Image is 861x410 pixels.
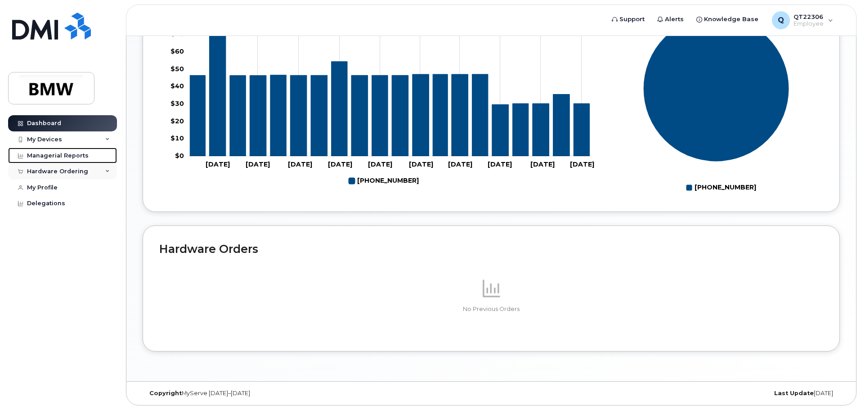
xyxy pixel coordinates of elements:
[690,10,765,28] a: Knowledge Base
[766,11,839,29] div: QT22306
[170,64,184,72] tspan: $50
[170,82,184,90] tspan: $40
[159,242,823,256] h2: Hardware Orders
[170,117,184,125] tspan: $20
[349,173,419,189] g: Legend
[619,15,645,24] span: Support
[246,160,270,168] tspan: [DATE]
[686,180,756,195] g: Legend
[570,160,594,168] tspan: [DATE]
[409,160,433,168] tspan: [DATE]
[794,20,824,27] span: Employee
[175,152,184,160] tspan: $0
[778,15,784,26] span: Q
[170,47,184,55] tspan: $60
[448,160,472,168] tspan: [DATE]
[643,15,789,162] g: Series
[530,160,555,168] tspan: [DATE]
[665,15,684,24] span: Alerts
[822,371,854,403] iframe: Messenger Launcher
[651,10,690,28] a: Alerts
[159,305,823,313] p: No Previous Orders
[605,10,651,28] a: Support
[149,390,182,396] strong: Copyright
[288,160,312,168] tspan: [DATE]
[170,99,184,108] tspan: $30
[368,160,392,168] tspan: [DATE]
[488,160,512,168] tspan: [DATE]
[704,15,758,24] span: Knowledge Base
[607,390,840,397] div: [DATE]
[328,160,352,168] tspan: [DATE]
[206,160,230,168] tspan: [DATE]
[190,17,589,156] g: 818-307-3039
[170,134,184,142] tspan: $10
[349,173,419,189] g: 818-307-3039
[643,15,789,195] g: Chart
[170,30,184,38] tspan: $70
[794,13,824,20] span: QT22306
[143,390,375,397] div: MyServe [DATE]–[DATE]
[774,390,814,396] strong: Last Update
